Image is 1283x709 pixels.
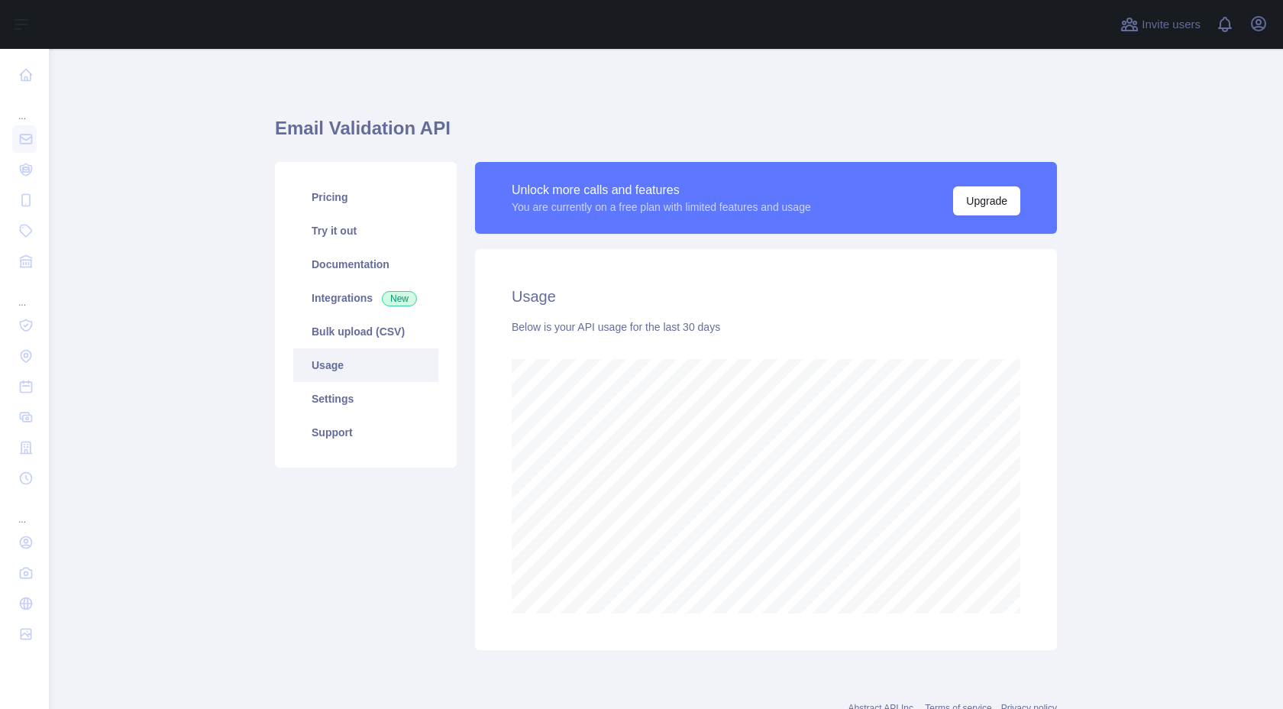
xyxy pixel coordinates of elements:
[382,291,417,306] span: New
[293,214,438,248] a: Try it out
[293,382,438,416] a: Settings
[953,186,1020,215] button: Upgrade
[293,348,438,382] a: Usage
[293,281,438,315] a: Integrations New
[1117,12,1204,37] button: Invite users
[512,199,811,215] div: You are currently on a free plan with limited features and usage
[512,286,1020,307] h2: Usage
[293,416,438,449] a: Support
[293,248,438,281] a: Documentation
[293,315,438,348] a: Bulk upload (CSV)
[293,180,438,214] a: Pricing
[512,181,811,199] div: Unlock more calls and features
[512,319,1020,335] div: Below is your API usage for the last 30 days
[12,495,37,526] div: ...
[12,278,37,309] div: ...
[1142,16,1201,34] span: Invite users
[12,92,37,122] div: ...
[275,116,1057,153] h1: Email Validation API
